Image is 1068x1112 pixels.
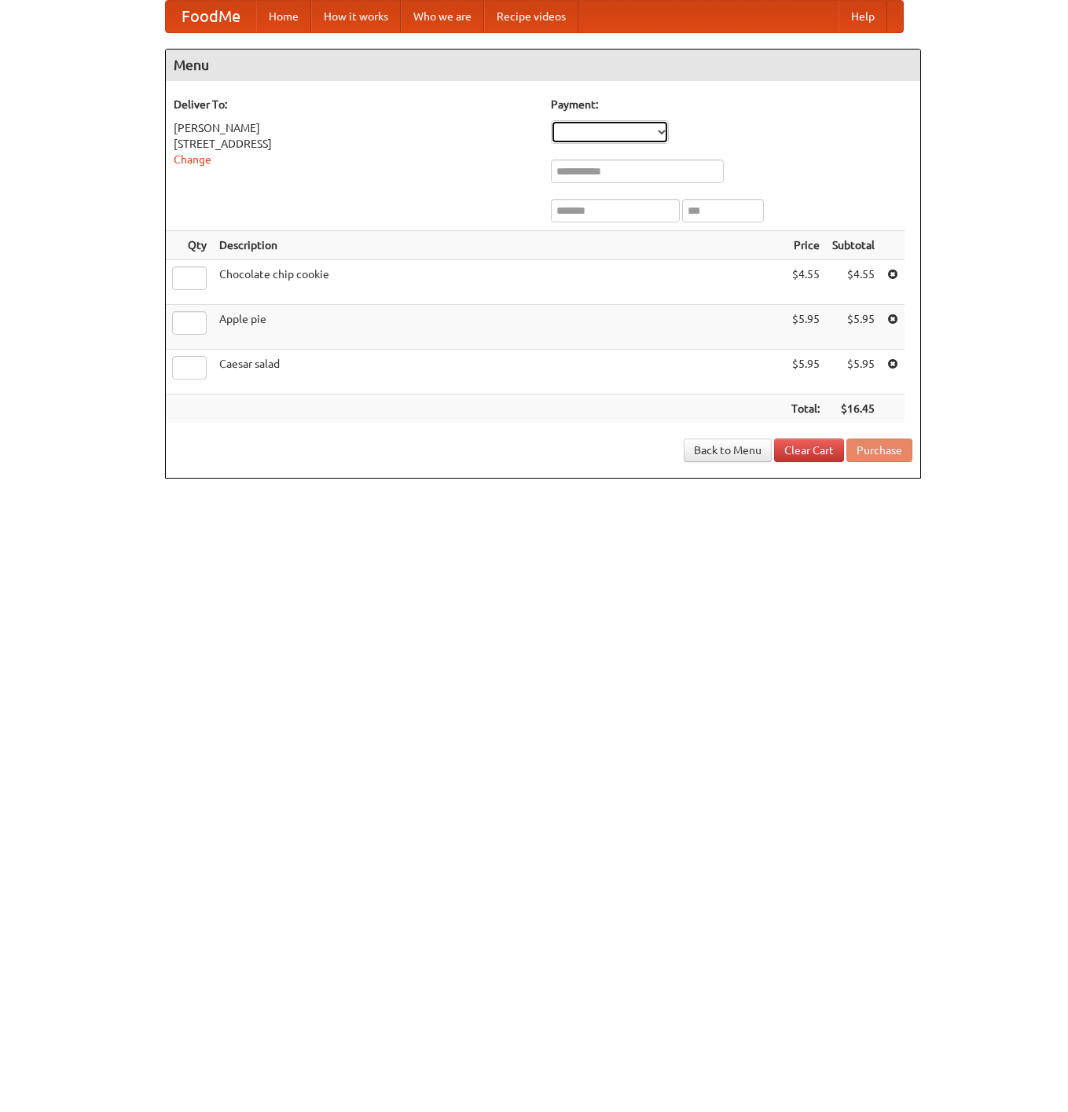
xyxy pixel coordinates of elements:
a: Home [256,1,311,32]
a: FoodMe [166,1,256,32]
th: Qty [166,231,213,260]
th: Price [785,231,826,260]
h5: Payment: [551,97,912,112]
th: $16.45 [826,395,881,424]
td: $5.95 [826,305,881,350]
th: Description [213,231,785,260]
div: [STREET_ADDRESS] [174,136,535,152]
th: Subtotal [826,231,881,260]
a: How it works [311,1,401,32]
h5: Deliver To: [174,97,535,112]
a: Who we are [401,1,484,32]
h4: Menu [166,50,920,81]
th: Total: [785,395,826,424]
a: Change [174,153,211,166]
button: Purchase [846,439,912,462]
td: $4.55 [826,260,881,305]
td: Apple pie [213,305,785,350]
td: Chocolate chip cookie [213,260,785,305]
a: Clear Cart [774,439,844,462]
td: Caesar salad [213,350,785,395]
td: $5.95 [785,305,826,350]
a: Help [839,1,887,32]
td: $5.95 [785,350,826,395]
a: Recipe videos [484,1,578,32]
a: Back to Menu [684,439,772,462]
td: $5.95 [826,350,881,395]
div: [PERSON_NAME] [174,120,535,136]
td: $4.55 [785,260,826,305]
